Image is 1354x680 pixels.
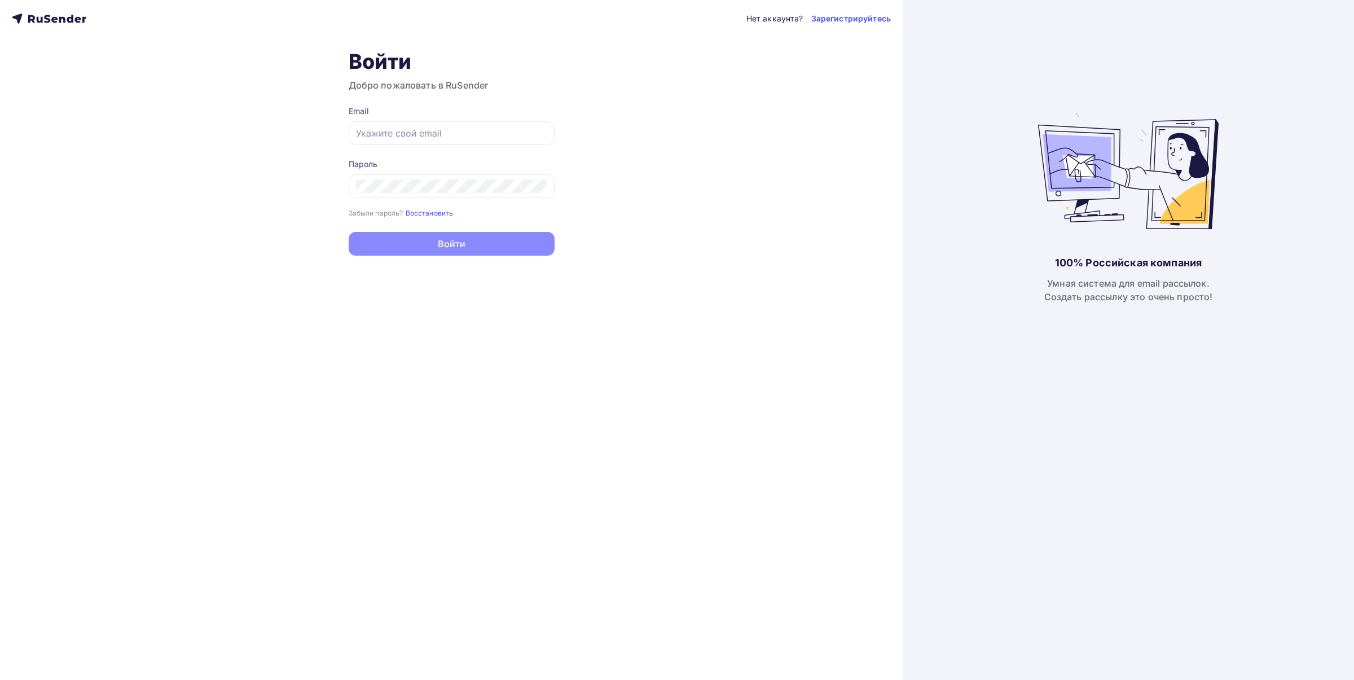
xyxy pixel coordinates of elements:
[356,126,547,140] input: Укажите свой email
[349,49,555,74] h1: Войти
[1044,277,1213,304] div: Умная система для email рассылок. Создать рассылку это очень просто!
[349,78,555,92] h3: Добро пожаловать в RuSender
[349,232,555,256] button: Войти
[349,159,555,170] div: Пароль
[1055,256,1202,270] div: 100% Российская компания
[746,13,803,24] div: Нет аккаунта?
[406,209,454,217] small: Восстановить
[406,208,454,217] a: Восстановить
[349,106,555,117] div: Email
[349,209,403,217] small: Забыли пароль?
[811,13,891,24] a: Зарегистрируйтесь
